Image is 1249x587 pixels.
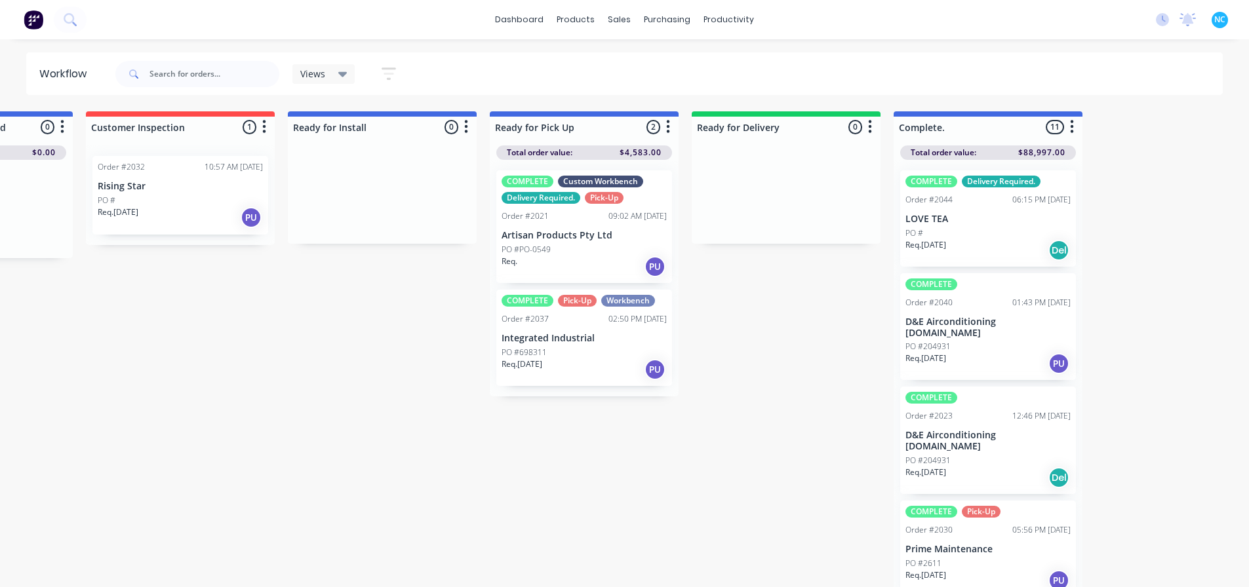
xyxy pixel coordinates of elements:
div: Order #2030 [905,524,953,536]
p: Artisan Products Pty Ltd [502,230,667,241]
div: 12:46 PM [DATE] [1012,410,1071,422]
div: COMPLETEOrder #202312:46 PM [DATE]D&E Airconditioning [DOMAIN_NAME]PO #204931Req.[DATE]Del [900,387,1076,494]
div: Delivery Required. [962,176,1041,187]
div: PU [241,207,262,228]
div: Order #2040 [905,297,953,309]
p: Req. [DATE] [502,358,542,370]
span: Views [300,67,325,81]
img: Factory [24,10,43,29]
div: Order #2032 [98,161,145,173]
div: Del [1048,240,1069,261]
div: Custom Workbench [558,176,643,187]
span: Total order value: [507,147,572,159]
p: PO #204931 [905,455,951,466]
div: 02:50 PM [DATE] [608,313,667,325]
div: PU [644,359,665,380]
div: purchasing [637,10,697,29]
p: Rising Star [98,181,263,192]
p: PO #204931 [905,341,951,352]
div: COMPLETEOrder #204001:43 PM [DATE]D&E Airconditioning [DOMAIN_NAME]PO #204931Req.[DATE]PU [900,273,1076,381]
p: Prime Maintenance [905,544,1071,555]
div: Delivery Required. [502,192,580,204]
div: PU [1048,353,1069,374]
input: Search for orders... [149,61,279,87]
p: PO #2611 [905,558,942,569]
div: 10:57 AM [DATE] [205,161,263,173]
div: COMPLETE [502,176,553,187]
div: Del [1048,467,1069,488]
span: Total order value: [911,147,976,159]
div: Order #2023 [905,410,953,422]
div: COMPLETEDelivery Required.Order #204406:15 PM [DATE]LOVE TEAPO #Req.[DATE]Del [900,170,1076,267]
div: 01:43 PM [DATE] [1012,297,1071,309]
p: PO #698311 [502,347,547,358]
a: dashboard [488,10,550,29]
div: products [550,10,601,29]
span: $88,997.00 [1018,147,1065,159]
div: sales [601,10,637,29]
div: 05:56 PM [DATE] [1012,524,1071,536]
span: $0.00 [32,147,56,159]
p: PO # [905,227,923,239]
p: LOVE TEA [905,214,1071,225]
div: COMPLETECustom WorkbenchDelivery Required.Pick-UpOrder #202109:02 AM [DATE]Artisan Products Pty L... [496,170,672,283]
div: Order #2037 [502,313,549,325]
div: Pick-Up [962,506,1001,518]
div: Order #2044 [905,194,953,206]
div: COMPLETE [905,278,957,290]
div: Pick-Up [585,192,624,204]
span: $4,583.00 [620,147,662,159]
p: D&E Airconditioning [DOMAIN_NAME] [905,316,1071,339]
div: COMPLETE [905,506,957,518]
div: COMPLETEPick-UpWorkbenchOrder #203702:50 PM [DATE]Integrated IndustrialPO #698311Req.[DATE]PU [496,290,672,386]
p: Req. [DATE] [905,569,946,581]
p: Integrated Industrial [502,333,667,344]
p: D&E Airconditioning [DOMAIN_NAME] [905,430,1071,452]
div: Pick-Up [558,295,597,307]
div: productivity [697,10,761,29]
p: PO #PO-0549 [502,244,551,256]
div: COMPLETE [905,176,957,187]
div: PU [644,256,665,277]
p: Req. [DATE] [905,466,946,478]
p: PO # [98,195,115,206]
div: Workflow [39,66,93,82]
div: 06:15 PM [DATE] [1012,194,1071,206]
div: Order #203210:57 AM [DATE]Rising StarPO #Req.[DATE]PU [92,156,268,235]
p: Req. [DATE] [905,239,946,251]
p: Req. [DATE] [905,352,946,364]
div: Workbench [601,295,655,307]
span: NC [1214,14,1225,26]
p: Req. [502,256,517,267]
div: COMPLETE [502,295,553,307]
p: Req. [DATE] [98,206,138,218]
div: COMPLETE [905,392,957,404]
div: 09:02 AM [DATE] [608,210,667,222]
div: Order #2021 [502,210,549,222]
